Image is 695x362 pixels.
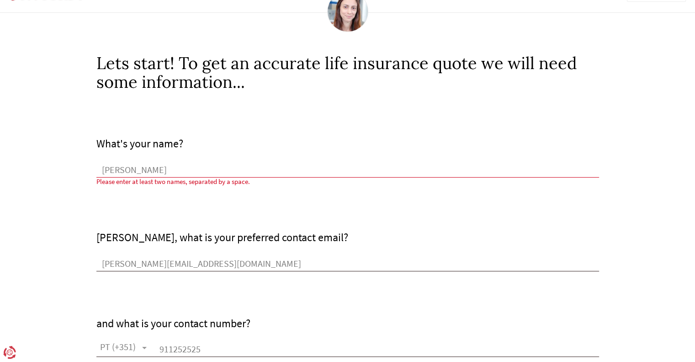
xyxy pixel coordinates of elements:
[96,136,183,151] label: What's your name?
[100,342,136,354] span: PT (+351)
[96,177,250,186] span: Please enter at least two names, separated by a space.
[96,54,599,92] h3: Lets start! To get an accurate life insurance quote we will need some information...
[96,230,348,244] label: [PERSON_NAME], what is your preferred contact email?
[96,164,599,178] input: e.g. John Smith
[96,258,599,271] input: e.g. email@email.com
[154,343,599,357] input: e.g. 911234567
